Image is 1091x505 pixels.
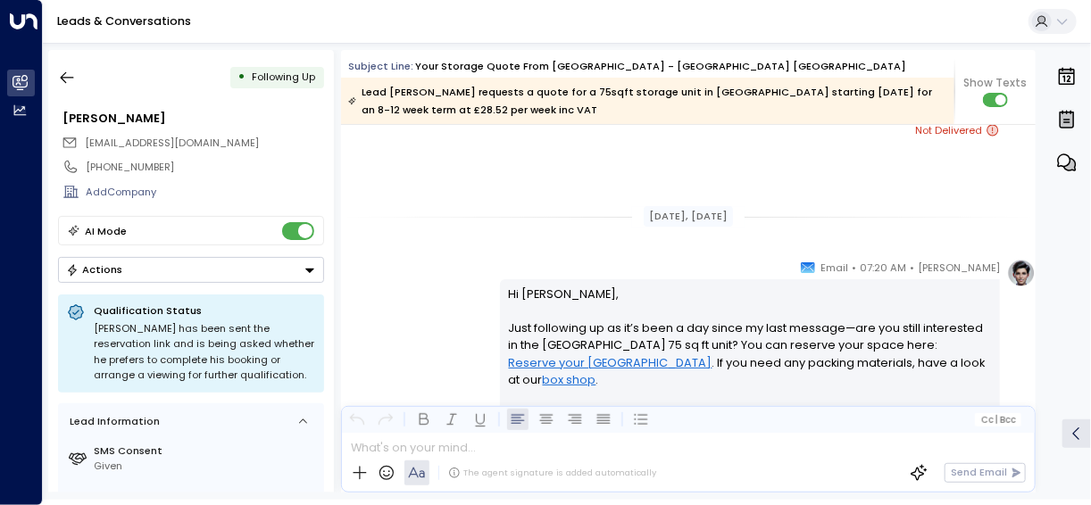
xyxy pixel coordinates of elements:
[915,121,1000,139] span: Not Delivered
[975,413,1021,426] button: Cc|Bcc
[66,263,122,276] div: Actions
[375,409,396,430] button: Redo
[415,59,906,74] div: Your storage quote from [GEOGRAPHIC_DATA] - [GEOGRAPHIC_DATA] [GEOGRAPHIC_DATA]
[995,415,998,425] span: |
[62,110,323,127] div: [PERSON_NAME]
[981,415,1016,425] span: Cc Bcc
[85,136,259,150] span: [EMAIL_ADDRESS][DOMAIN_NAME]
[1007,259,1036,287] img: profile-logo.png
[509,354,712,371] a: Reserve your [GEOGRAPHIC_DATA]
[64,414,160,429] div: Lead Information
[910,259,914,277] span: •
[94,321,315,384] div: [PERSON_NAME] has been sent the reservation link and is being asked whether he prefers to complet...
[860,259,906,277] span: 07:20 AM
[94,443,318,459] label: SMS Consent
[348,59,413,73] span: Subject Line:
[85,222,127,240] div: AI Mode
[237,64,246,90] div: •
[918,259,1000,277] span: [PERSON_NAME]
[346,409,368,430] button: Undo
[85,136,259,151] span: avastatagroup@gmail.com
[58,257,324,283] button: Actions
[94,459,318,474] div: Given
[86,160,323,175] div: [PHONE_NUMBER]
[963,75,1027,91] span: Show Texts
[448,467,656,479] div: The agent signature is added automatically
[57,13,191,29] a: Leads & Conversations
[820,259,848,277] span: Email
[86,185,323,200] div: AddCompany
[94,303,315,318] p: Qualification Status
[58,257,324,283] div: Button group with a nested menu
[852,259,856,277] span: •
[644,206,734,227] div: [DATE], [DATE]
[509,286,992,405] p: Hi [PERSON_NAME], Just following up as it’s been a day since my last message—are you still intere...
[252,70,315,84] span: Following Up
[348,83,945,119] div: Lead [PERSON_NAME] requests a quote for a 75sqft storage unit in [GEOGRAPHIC_DATA] starting [DATE...
[543,371,596,388] a: box shop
